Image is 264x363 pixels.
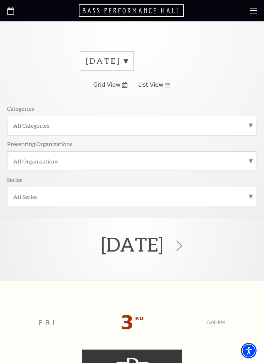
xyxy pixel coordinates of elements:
[86,56,128,67] label: [DATE]
[120,311,134,334] span: 3
[13,193,251,200] label: All Series
[7,105,34,112] p: Categories
[7,140,72,148] p: Presenting Organizations
[93,81,121,89] span: Grid View
[13,157,251,165] label: All Organizations
[135,314,144,323] span: rd
[39,318,57,328] p: Fri
[241,343,257,358] div: Accessibility Menu
[13,122,251,129] label: All Categories
[7,176,22,183] p: Series
[174,241,185,251] svg: Click to view the next month
[101,222,163,266] h2: [DATE]
[207,320,225,325] span: 8:00 PM
[138,81,163,89] span: List View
